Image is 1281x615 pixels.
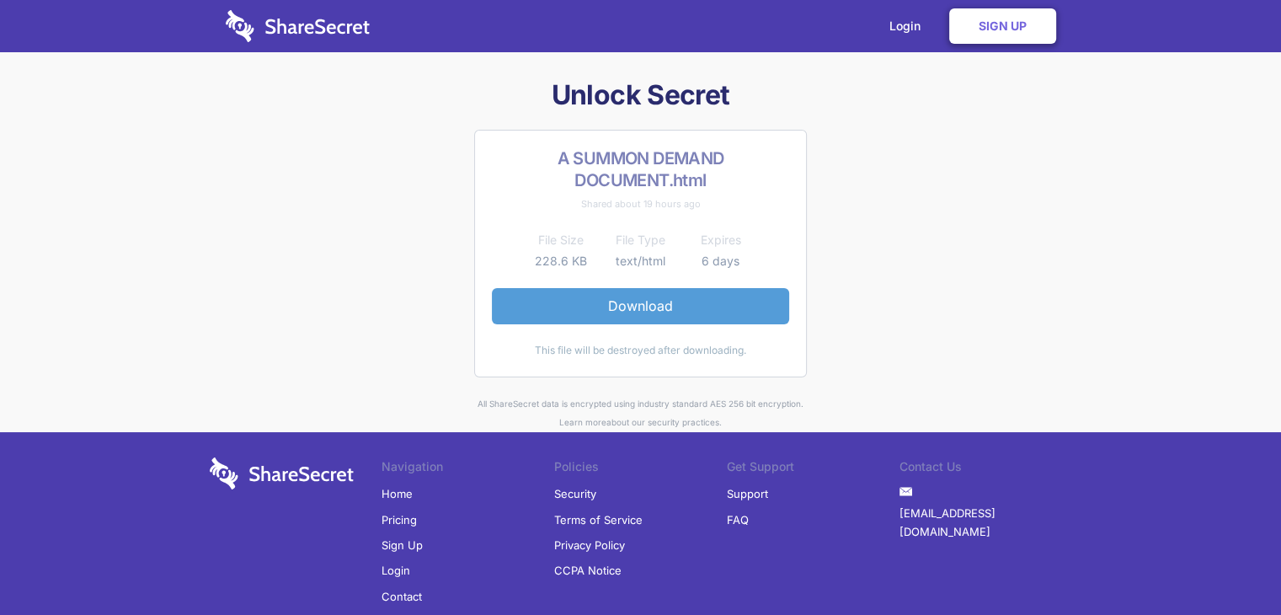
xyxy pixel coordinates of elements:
a: CCPA Notice [554,558,622,583]
th: File Size [520,230,600,250]
td: 228.6 KB [520,251,600,271]
td: 6 days [681,251,761,271]
a: Home [382,481,413,506]
a: Login [382,558,410,583]
a: Support [727,481,768,506]
a: FAQ [727,507,749,532]
li: Policies [554,457,727,481]
a: Pricing [382,507,417,532]
th: Expires [681,230,761,250]
a: Sign Up [949,8,1056,44]
h2: A SUMMON DEMAND DOCUMENT.html [492,147,789,191]
li: Contact Us [899,457,1072,481]
img: logo-wordmark-white-trans-d4663122ce5f474addd5e946df7df03e33cb6a1c49d2221995e7729f52c070b2.svg [226,10,370,42]
div: This file will be destroyed after downloading. [492,341,789,360]
a: Privacy Policy [554,532,625,558]
a: Sign Up [382,532,423,558]
a: Security [554,481,596,506]
td: text/html [600,251,681,271]
h1: Unlock Secret [203,78,1079,113]
a: Contact [382,584,422,609]
img: logo-wordmark-white-trans-d4663122ce5f474addd5e946df7df03e33cb6a1c49d2221995e7729f52c070b2.svg [210,457,354,489]
a: [EMAIL_ADDRESS][DOMAIN_NAME] [899,500,1072,545]
iframe: Drift Widget Chat Controller [1197,531,1261,595]
th: File Type [600,230,681,250]
li: Get Support [727,457,899,481]
a: Download [492,288,789,324]
div: Shared about 19 hours ago [492,195,789,213]
a: Terms of Service [554,507,643,532]
a: Learn more [559,417,606,427]
div: All ShareSecret data is encrypted using industry standard AES 256 bit encryption. about our secur... [203,394,1079,432]
li: Navigation [382,457,554,481]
